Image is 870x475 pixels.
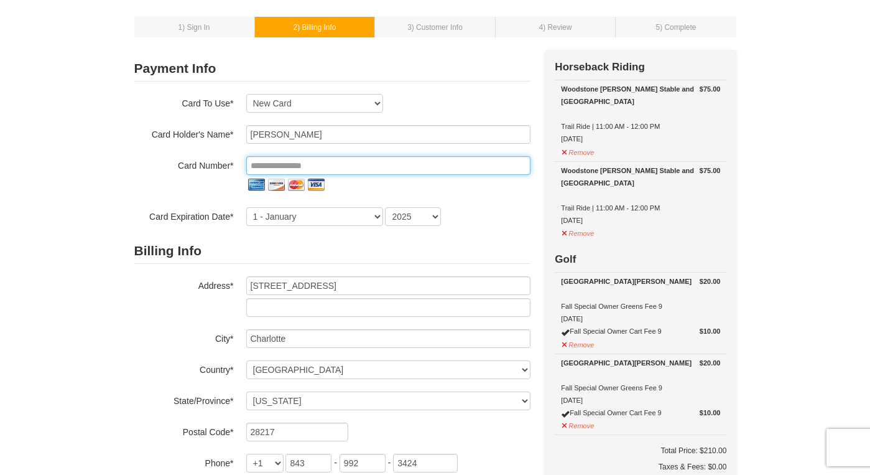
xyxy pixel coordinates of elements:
[134,238,530,264] h2: Billing Info
[334,458,337,468] span: -
[700,409,721,416] strong: $10.00
[561,416,595,432] button: Remove
[660,23,696,32] span: ) Complete
[134,125,234,141] label: Card Holder's Name*
[561,143,595,159] button: Remove
[134,94,234,110] label: Card To Use*
[246,423,348,441] input: Postal Code
[134,156,234,172] label: Card Number*
[340,454,386,473] input: xxx
[134,276,234,292] label: Address*
[393,454,458,473] input: xxxx
[561,357,720,369] div: [GEOGRAPHIC_DATA][PERSON_NAME]
[134,392,234,407] label: State/Province*
[656,23,696,32] small: 5
[294,23,336,32] small: 2
[561,357,720,407] div: Fall Special Owner Greens Fee 9 [DATE]
[700,275,721,288] strong: $20.00
[555,61,645,73] strong: Horseback Riding
[561,164,720,189] div: Woodstone [PERSON_NAME] Stable and [GEOGRAPHIC_DATA]
[134,329,234,345] label: City*
[134,423,234,438] label: Postal Code*
[561,83,720,108] div: Woodstone [PERSON_NAME] Stable and [GEOGRAPHIC_DATA]
[561,224,595,240] button: Remove
[266,175,286,195] img: discover.png
[561,164,720,227] div: Trail Ride | 11:00 AM - 12:00 PM [DATE]
[561,275,720,288] div: [GEOGRAPHIC_DATA][PERSON_NAME]
[555,444,726,457] h6: Total Price: $210.00
[286,175,306,195] img: mastercard.png
[246,125,530,144] input: Card Holder Name
[561,336,595,351] button: Remove
[407,23,463,32] small: 3
[246,329,530,348] input: City
[700,83,721,95] strong: $75.00
[306,175,326,195] img: visa.png
[412,23,463,32] span: ) Customer Info
[700,164,721,177] strong: $75.00
[134,360,234,376] label: Country*
[561,275,720,325] div: Fall Special Owner Greens Fee 9 [DATE]
[700,357,721,369] strong: $20.00
[178,23,210,32] small: 1
[134,207,234,223] label: Card Expiration Date*
[555,461,726,473] div: Taxes & Fees: $0.00
[543,23,572,32] span: ) Review
[182,23,210,32] span: ) Sign In
[246,276,530,295] input: Billing Info
[134,454,234,469] label: Phone*
[285,454,331,473] input: xxx
[561,325,720,337] div: Fall Special Owner Cart Fee 9
[539,23,572,32] small: 4
[134,56,530,82] h2: Payment Info
[561,407,720,419] div: Fall Special Owner Cart Fee 9
[561,83,720,145] div: Trail Ride | 11:00 AM - 12:00 PM [DATE]
[297,23,336,32] span: ) Billing Info
[388,458,391,468] span: -
[246,175,266,195] img: amex.png
[700,327,721,335] strong: $10.00
[555,253,576,265] strong: Golf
